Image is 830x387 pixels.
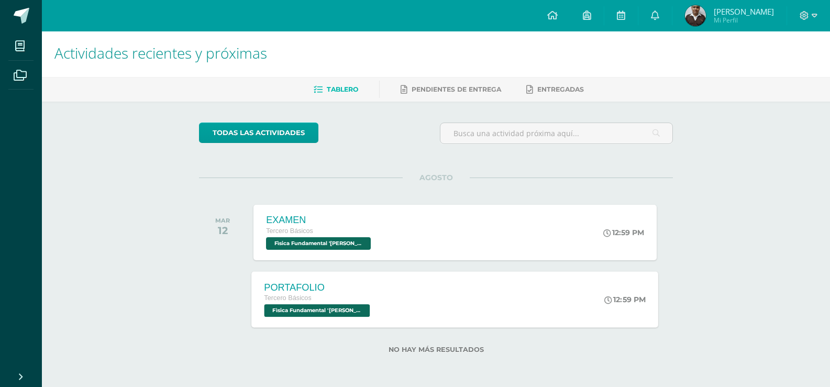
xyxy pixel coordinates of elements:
[401,81,501,98] a: Pendientes de entrega
[714,6,774,17] span: [PERSON_NAME]
[412,85,501,93] span: Pendientes de entrega
[403,173,470,182] span: AGOSTO
[537,85,584,93] span: Entregadas
[199,123,318,143] a: todas las Actividades
[215,217,230,224] div: MAR
[440,123,672,143] input: Busca una actividad próxima aquí...
[605,295,646,304] div: 12:59 PM
[603,228,644,237] div: 12:59 PM
[314,81,358,98] a: Tablero
[199,346,673,353] label: No hay más resultados
[714,16,774,25] span: Mi Perfil
[266,215,373,226] div: EXAMEN
[685,5,706,26] img: 1f3c94d8ae4c2f6e7adde7c6b2245b10.png
[327,85,358,93] span: Tablero
[215,224,230,237] div: 12
[526,81,584,98] a: Entregadas
[264,294,312,302] span: Tercero Básicos
[54,43,267,63] span: Actividades recientes y próximas
[266,237,371,250] span: Fìsica Fundamental 'Arquimedes'
[264,282,373,293] div: PORTAFOLIO
[266,227,313,235] span: Tercero Básicos
[264,304,370,317] span: Fìsica Fundamental 'Arquimedes'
